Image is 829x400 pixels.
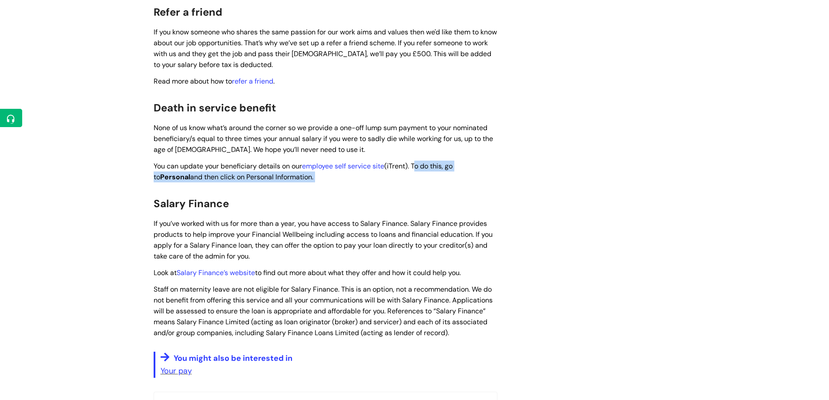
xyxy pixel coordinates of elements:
[154,285,493,337] span: Staff on maternity leave are not eligible for Salary Finance. This is an option, not a recommenda...
[154,161,453,182] span: You can update your beneficiary details on our (iTrent). To do this, go to
[154,268,461,277] span: Look at to find out more about what they offer and how it could help you.
[154,5,222,19] span: Refer a friend
[174,353,292,363] span: You might also be interested in
[154,27,497,69] span: If you know someone who shares the same passion for our work aims and values then we'd like them ...
[154,123,493,154] span: None of us know what’s around the corner so we provide a one-off lump sum payment to your nominat...
[161,366,192,376] a: Your pay
[154,219,493,260] span: If you’ve worked with us for more than a year, you have access to Salary Finance. Salary Finance ...
[177,268,255,277] a: Salary Finance’s website
[190,172,313,182] span: and then click on Personal Information.
[154,101,276,114] span: Death in service benefit
[154,77,275,86] span: Read more about how to .
[154,197,229,210] span: Salary Finance
[160,172,190,182] span: Personal
[302,161,384,171] a: employee self service site
[232,77,273,86] a: refer a friend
